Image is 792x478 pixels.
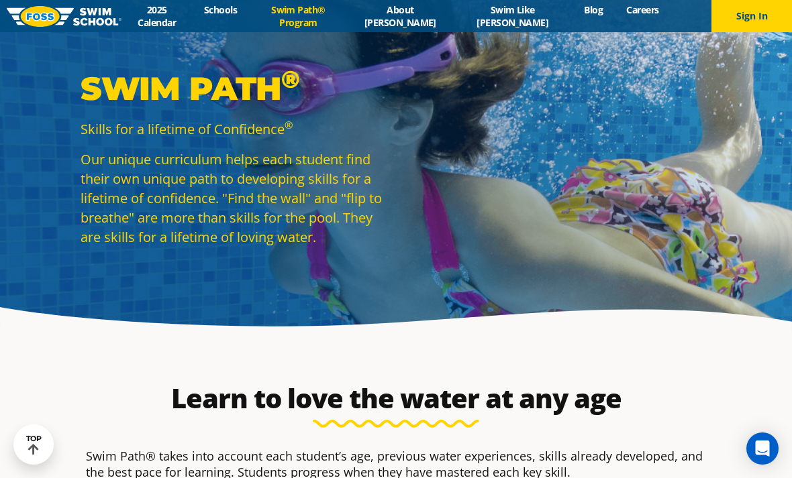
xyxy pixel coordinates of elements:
[573,3,615,16] a: Blog
[192,3,248,16] a: Schools
[121,3,192,29] a: 2025 Calendar
[249,3,348,29] a: Swim Path® Program
[281,64,299,94] sup: ®
[285,118,293,131] sup: ®
[26,434,42,455] div: TOP
[746,432,779,465] div: Open Intercom Messenger
[81,119,389,139] p: Skills for a lifetime of Confidence
[348,3,452,29] a: About [PERSON_NAME]
[615,3,671,16] a: Careers
[453,3,573,29] a: Swim Like [PERSON_NAME]
[79,382,713,414] h2: Learn to love the water at any age
[81,150,389,247] p: Our unique curriculum helps each student find their own unique path to developing skills for a li...
[81,68,389,109] p: Swim Path
[7,6,121,27] img: FOSS Swim School Logo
